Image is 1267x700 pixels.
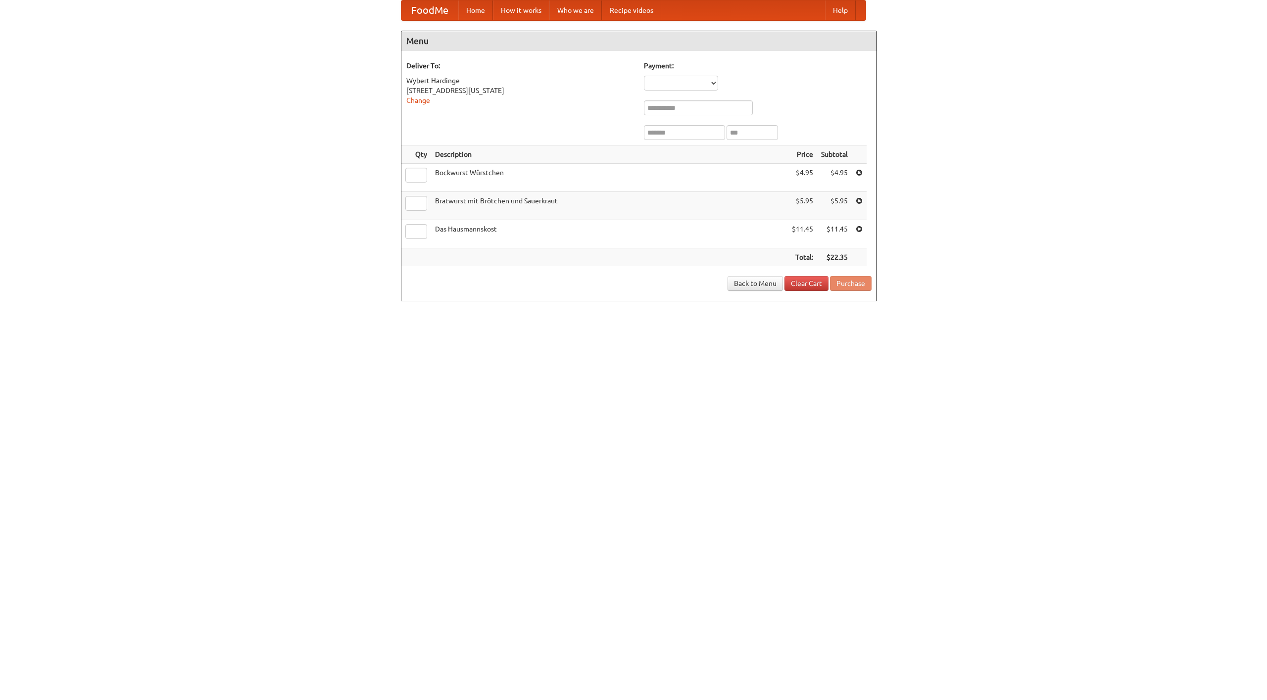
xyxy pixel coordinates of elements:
[458,0,493,20] a: Home
[406,76,634,86] div: Wybert Hardinge
[817,145,852,164] th: Subtotal
[788,164,817,192] td: $4.95
[788,192,817,220] td: $5.95
[493,0,549,20] a: How it works
[830,276,872,291] button: Purchase
[406,61,634,71] h5: Deliver To:
[788,145,817,164] th: Price
[817,164,852,192] td: $4.95
[602,0,661,20] a: Recipe videos
[406,96,430,104] a: Change
[825,0,856,20] a: Help
[817,192,852,220] td: $5.95
[644,61,872,71] h5: Payment:
[401,145,431,164] th: Qty
[788,220,817,248] td: $11.45
[817,220,852,248] td: $11.45
[406,86,634,95] div: [STREET_ADDRESS][US_STATE]
[431,164,788,192] td: Bockwurst Würstchen
[431,145,788,164] th: Description
[549,0,602,20] a: Who we are
[431,220,788,248] td: Das Hausmannskost
[728,276,783,291] a: Back to Menu
[817,248,852,267] th: $22.35
[788,248,817,267] th: Total:
[401,31,877,51] h4: Menu
[401,0,458,20] a: FoodMe
[431,192,788,220] td: Bratwurst mit Brötchen und Sauerkraut
[784,276,828,291] a: Clear Cart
